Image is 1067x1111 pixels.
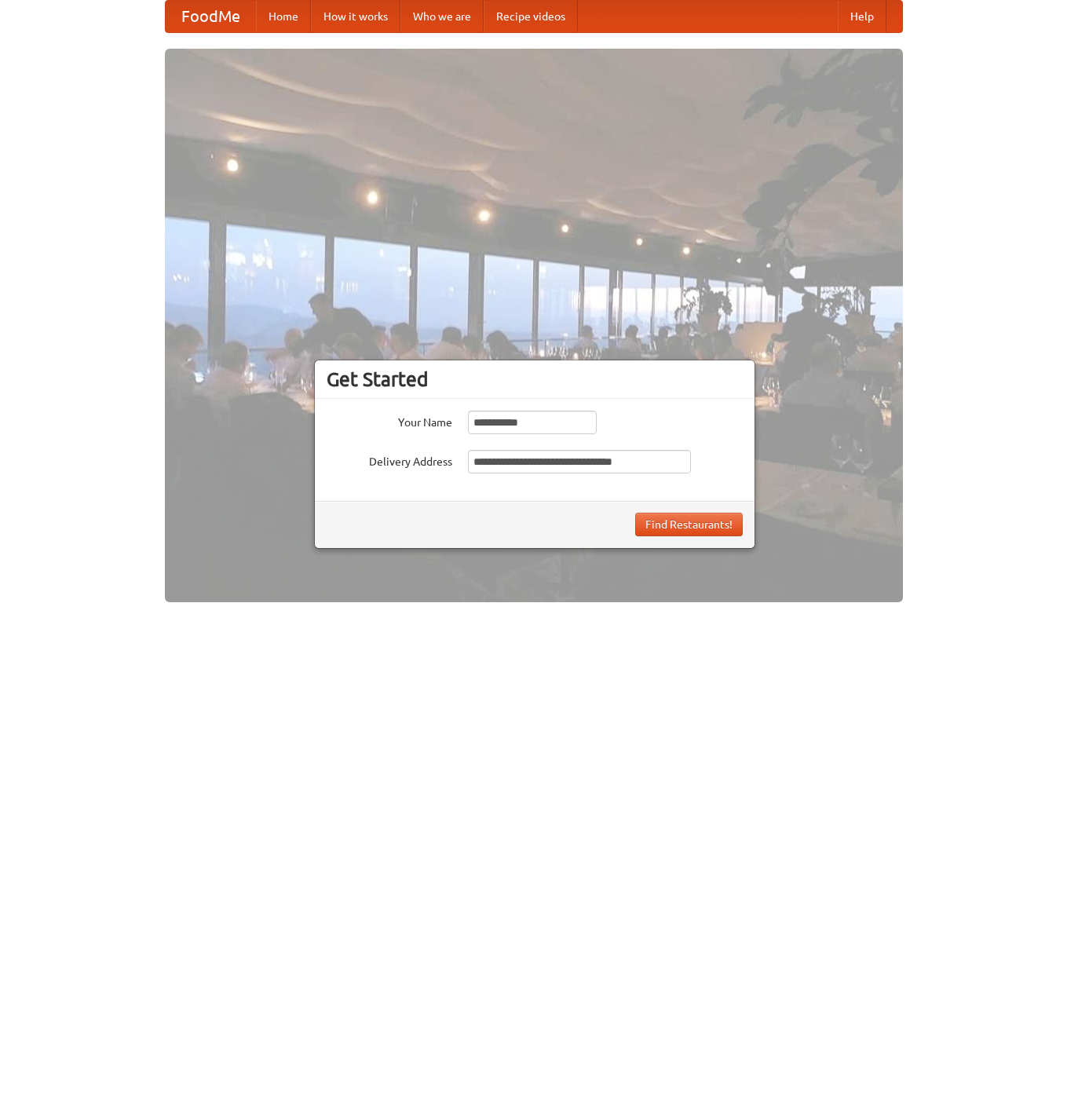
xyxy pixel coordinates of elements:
label: Delivery Address [327,450,452,470]
a: How it works [311,1,400,32]
h3: Get Started [327,367,743,391]
button: Find Restaurants! [635,513,743,536]
a: Who we are [400,1,484,32]
a: FoodMe [166,1,256,32]
a: Help [838,1,886,32]
a: Home [256,1,311,32]
label: Your Name [327,411,452,430]
a: Recipe videos [484,1,578,32]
